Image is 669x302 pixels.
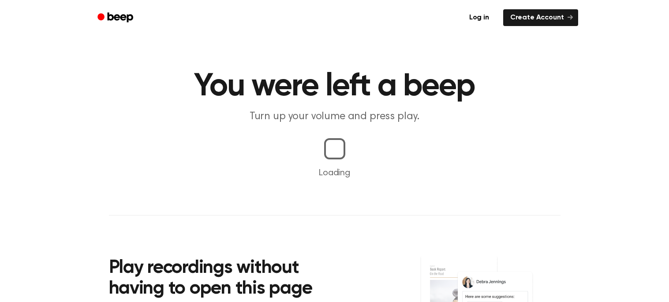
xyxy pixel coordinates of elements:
[11,166,658,180] p: Loading
[109,258,347,300] h2: Play recordings without having to open this page
[91,9,141,26] a: Beep
[503,9,578,26] a: Create Account
[460,8,498,28] a: Log in
[109,71,561,102] h1: You were left a beep
[165,109,504,124] p: Turn up your volume and press play.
